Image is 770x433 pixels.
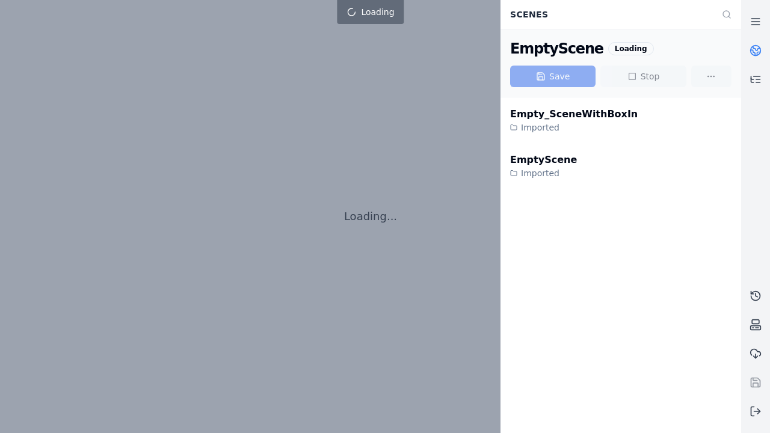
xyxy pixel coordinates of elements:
div: Loading [608,42,654,55]
span: Loading [361,6,394,18]
div: EmptyScene [510,39,603,58]
div: Scenes [503,3,715,26]
div: Imported [510,167,577,179]
p: Loading... [344,208,397,225]
div: Empty_SceneWithBoxIn [510,107,638,121]
div: EmptyScene [510,153,577,167]
div: Imported [510,121,638,134]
